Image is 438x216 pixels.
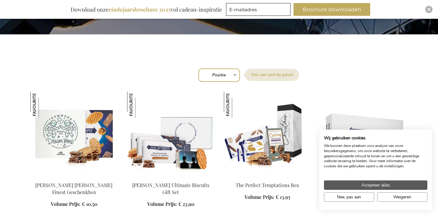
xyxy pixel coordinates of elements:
input: E-mailadres [226,3,290,16]
img: Close [427,8,431,11]
a: The Perfect Temptations Box The Perfect Temptations Box [224,174,311,180]
span: Accepteer alles [361,182,390,188]
form: marketing offers and promotions [226,3,292,18]
img: Jules Destrooper Jules' Finest Gift Box [30,92,117,177]
a: [PERSON_NAME] Ultimate Biscuits Gift Set [132,182,209,195]
img: Jules Destrooper Ultimate Biscuits Gift Set [127,92,214,177]
span: Volume Prijs: [51,201,81,207]
img: The Perfect Temptations Box [224,92,311,177]
button: Pas cookie voorkeuren aan [324,192,374,202]
div: Close [425,6,433,13]
b: eindejaarsbrochure 2025 [109,6,171,13]
a: Volume Prijs: € 13,95 [245,194,290,201]
button: Accepteer alle cookies [324,180,427,190]
span: € 13,95 [276,194,290,200]
img: Jules Destrooper Mix Duo [321,92,408,177]
a: The Perfect Temptations Box [236,182,299,188]
span: Weigeren [393,194,411,200]
p: We kunnen deze plaatsen voor analyse van onze bezoekersgegevens, om onze website te verbeteren, g... [324,143,427,169]
a: Volume Prijs: € 23,90 [147,201,194,208]
div: Download onze vol cadeau-inspiratie [68,3,225,16]
span: € 23,90 [178,201,194,207]
a: Jules Destrooper Ultimate Biscuits Gift Set Jules Destrooper Ultimate Biscuits Gift Set [127,174,214,180]
a: Jules Destrooper Jules' Finest Gift Box Jules Destrooper Jules' Finest Geschenkbox [30,174,117,180]
span: € 10,50 [82,201,97,207]
img: Jules Destrooper Ultimate Biscuits Gift Set [127,92,153,118]
span: Nee, pas aan [337,194,361,200]
button: Alle cookies weigeren [377,192,427,202]
span: Volume Prijs: [147,201,177,207]
h2: Wij gebruiken cookies [324,135,427,141]
img: The Perfect Temptations Box [224,92,250,118]
img: Jules Destrooper Jules' Finest Geschenkbox [30,92,57,118]
label: Sorteer op [245,69,299,81]
button: Brochure downloaden [294,3,370,16]
a: [PERSON_NAME] [PERSON_NAME] Finest Geschenkbox [35,182,113,195]
span: Volume Prijs: [245,194,274,200]
a: Volume Prijs: € 10,50 [51,201,97,208]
